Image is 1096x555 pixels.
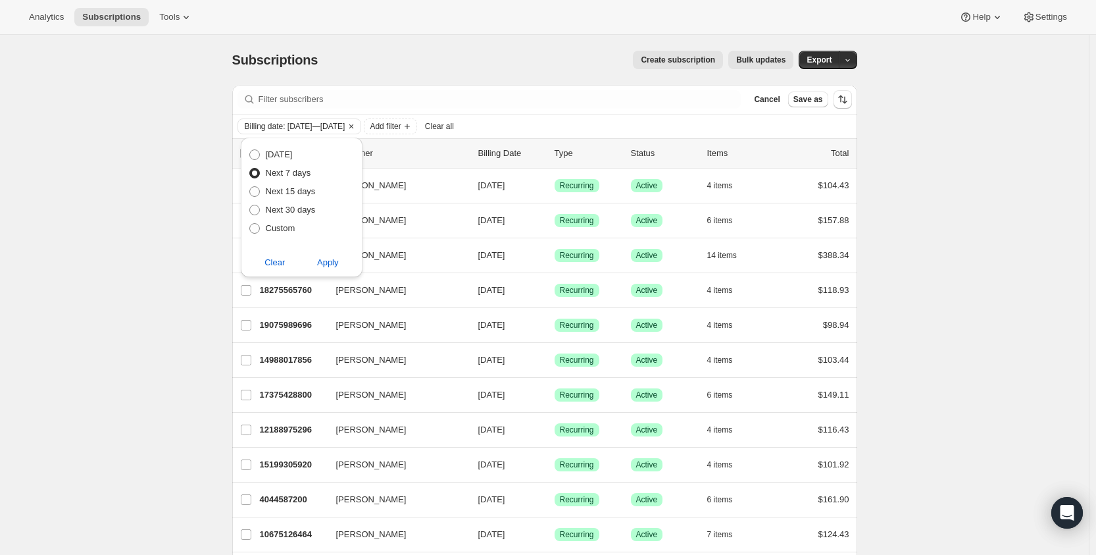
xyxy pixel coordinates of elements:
[636,250,658,261] span: Active
[1051,497,1083,529] div: Open Intercom Messenger
[336,493,407,506] span: [PERSON_NAME]
[82,12,141,22] span: Subscriptions
[328,489,460,510] button: [PERSON_NAME]
[328,419,460,440] button: [PERSON_NAME]
[823,320,849,330] span: $98.94
[951,8,1011,26] button: Help
[636,215,658,226] span: Active
[260,281,849,300] div: 18275565760[PERSON_NAME][DATE]SuccessRecurringSuccessActive4 items$118.93
[245,121,345,132] span: Billing date: [DATE]—[DATE]
[478,494,505,504] span: [DATE]
[260,284,326,297] p: 18275565760
[478,529,505,539] span: [DATE]
[831,147,849,160] p: Total
[707,490,747,509] button: 6 items
[560,390,594,400] span: Recurring
[336,423,407,436] span: [PERSON_NAME]
[636,529,658,540] span: Active
[707,147,773,160] div: Items
[560,494,594,505] span: Recurring
[478,215,505,225] span: [DATE]
[478,320,505,330] span: [DATE]
[707,316,747,334] button: 4 items
[364,119,416,134] button: Add filter
[707,215,733,226] span: 6 items
[636,285,658,296] span: Active
[425,121,454,132] span: Clear all
[707,494,733,505] span: 6 items
[560,425,594,435] span: Recurring
[555,147,620,160] div: Type
[1035,12,1067,22] span: Settings
[260,458,326,471] p: 15199305920
[260,388,326,402] p: 17375428800
[560,180,594,191] span: Recurring
[728,51,793,69] button: Bulk updates
[74,8,149,26] button: Subscriptions
[707,211,747,230] button: 6 items
[818,390,849,400] span: $149.11
[336,388,407,402] span: [PERSON_NAME]
[29,12,64,22] span: Analytics
[259,90,741,109] input: Filter subscribers
[260,490,849,509] div: 4044587200[PERSON_NAME][DATE]SuccessRecurringSuccessActive6 items$161.90
[370,121,401,132] span: Add filter
[266,149,293,159] span: [DATE]
[328,175,460,196] button: [PERSON_NAME]
[478,390,505,400] span: [DATE]
[478,147,544,160] p: Billing Date
[818,215,849,225] span: $157.88
[478,285,505,295] span: [DATE]
[328,524,460,545] button: [PERSON_NAME]
[636,460,658,470] span: Active
[707,529,733,540] span: 7 items
[560,250,594,261] span: Recurring
[260,528,326,541] p: 10675126464
[754,94,780,105] span: Cancel
[266,223,295,233] span: Custom
[266,186,316,196] span: Next 15 days
[818,529,849,539] span: $124.43
[707,355,733,365] span: 4 items
[818,250,849,260] span: $388.34
[232,53,318,67] span: Subscriptions
[478,180,505,190] span: [DATE]
[260,246,849,265] div: 19038601408[PERSON_NAME][DATE]SuccessRecurringSuccessActive14 items$388.34
[707,525,747,544] button: 7 items
[707,176,747,195] button: 4 items
[818,355,849,365] span: $103.44
[328,315,460,336] button: [PERSON_NAME]
[749,92,785,107] button: Cancel
[707,390,733,400] span: 6 items
[260,316,849,334] div: 19075989696[PERSON_NAME][DATE]SuccessRecurringSuccessActive4 items$98.94
[260,525,849,544] div: 10675126464[PERSON_NAME][DATE]SuccessRecurringSuccessActive7 items$124.43
[560,529,594,540] span: Recurring
[328,384,460,406] button: [PERSON_NAME]
[972,12,990,22] span: Help
[478,425,505,435] span: [DATE]
[707,460,733,470] span: 4 items
[260,456,849,474] div: 15199305920[PERSON_NAME][DATE]SuccessRecurringSuccessActive4 items$101.92
[707,285,733,296] span: 4 items
[707,386,747,404] button: 6 items
[159,12,180,22] span: Tools
[818,425,849,435] span: $116.43
[818,285,849,295] span: $118.93
[21,8,72,26] button: Analytics
[336,528,407,541] span: [PERSON_NAME]
[420,119,459,134] button: Clear all
[336,284,407,297] span: [PERSON_NAME]
[636,180,658,191] span: Active
[336,354,407,367] span: [PERSON_NAME]
[707,425,733,435] span: 4 items
[636,355,658,365] span: Active
[336,147,468,160] p: Customer
[707,180,733,191] span: 4 items
[560,355,594,365] span: Recurring
[478,460,505,469] span: [DATE]
[238,119,345,134] button: Billing date: Oct 4, 2025—Oct 11, 2025
[707,320,733,330] span: 4 items
[560,460,594,470] span: Recurring
[736,55,785,65] span: Bulk updates
[707,351,747,369] button: 4 items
